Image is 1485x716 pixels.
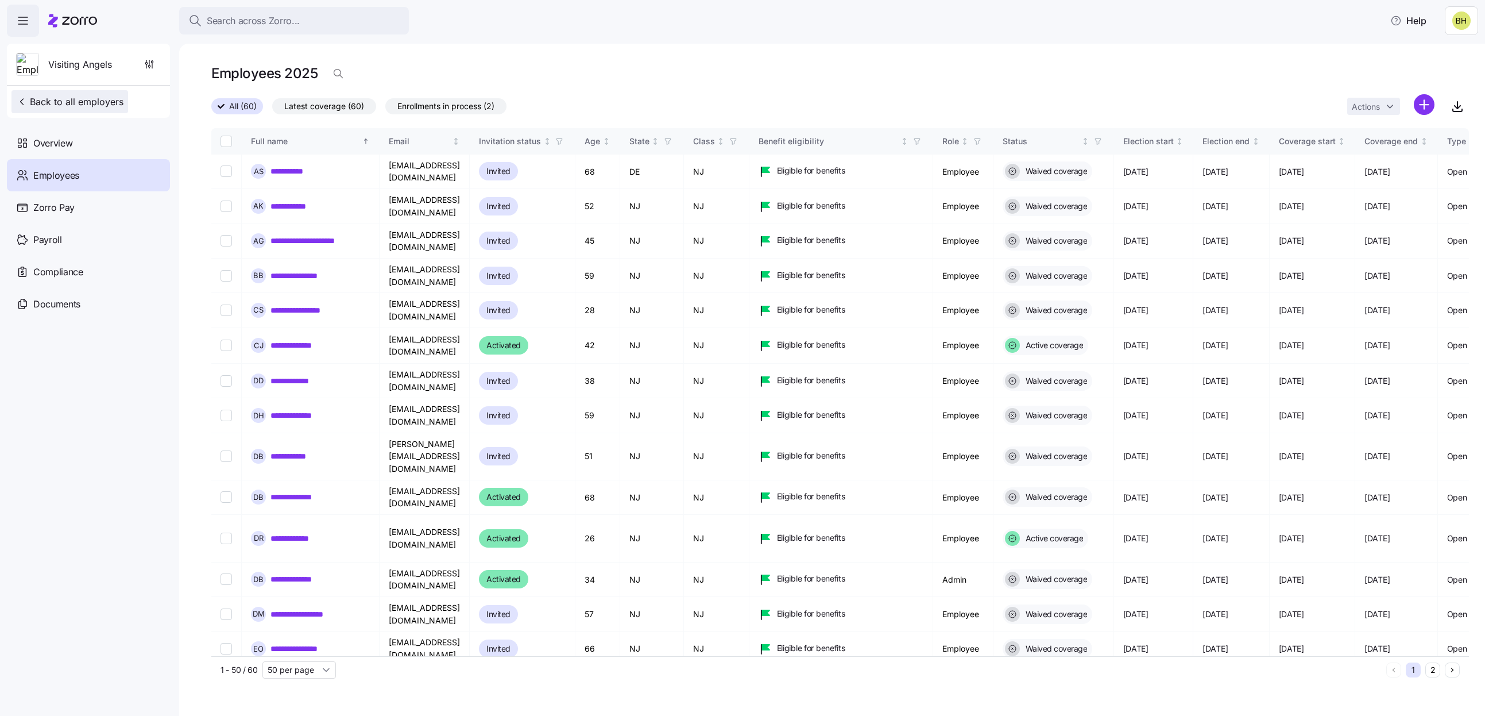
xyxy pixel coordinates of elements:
[1202,410,1228,421] span: [DATE]
[575,563,620,597] td: 34
[1279,340,1304,351] span: [DATE]
[933,328,993,364] td: Employee
[486,642,511,656] span: Invited
[253,237,264,245] span: A G
[221,410,232,421] input: Select record 8
[933,433,993,480] td: Employee
[1202,574,1228,586] span: [DATE]
[221,643,232,655] input: Select record 14
[179,7,409,34] button: Search across Zorro...
[1364,270,1390,282] span: [DATE]
[7,191,170,224] a: Zorro Pay
[717,137,725,145] div: Not sorted
[229,99,257,114] span: All (60)
[253,202,264,210] span: A K
[1123,410,1148,421] span: [DATE]
[380,155,470,189] td: [EMAIL_ADDRESS][DOMAIN_NAME]
[1279,609,1304,620] span: [DATE]
[1202,201,1228,212] span: [DATE]
[253,645,264,653] span: E O
[380,293,470,328] td: [EMAIL_ADDRESS][DOMAIN_NAME]
[1364,305,1390,316] span: [DATE]
[684,515,749,563] td: NJ
[575,515,620,563] td: 26
[575,328,620,364] td: 42
[242,128,380,155] th: Full nameSorted ascending
[933,563,993,597] td: Admin
[684,224,749,259] td: NJ
[1364,235,1390,247] span: [DATE]
[1279,166,1304,178] span: [DATE]
[1123,305,1148,316] span: [DATE]
[629,135,649,148] div: State
[575,224,620,259] td: 45
[221,235,232,247] input: Select record 3
[1279,270,1304,282] span: [DATE]
[777,270,845,281] span: Eligible for benefits
[684,563,749,597] td: NJ
[1202,451,1228,462] span: [DATE]
[253,610,265,618] span: D M
[620,155,684,189] td: DE
[620,398,684,433] td: NJ
[470,128,575,155] th: Invitation statusNot sorted
[1022,410,1088,421] span: Waived coverage
[253,453,264,460] span: D B
[486,532,521,545] span: Activated
[620,515,684,563] td: NJ
[380,189,470,224] td: [EMAIL_ADDRESS][DOMAIN_NAME]
[380,128,470,155] th: EmailNot sorted
[1445,663,1460,677] button: Next page
[1364,340,1390,351] span: [DATE]
[933,515,993,563] td: Employee
[1123,492,1148,503] span: [DATE]
[543,137,551,145] div: Not sorted
[211,64,318,82] h1: Employees 2025
[684,433,749,480] td: NJ
[575,433,620,480] td: 51
[1364,410,1390,421] span: [DATE]
[575,189,620,224] td: 52
[575,293,620,328] td: 28
[1114,128,1194,155] th: Election startNot sorted
[1270,128,1356,155] th: Coverage startNot sorted
[1279,574,1304,586] span: [DATE]
[1022,305,1088,316] span: Waived coverage
[620,480,684,515] td: NJ
[1279,135,1336,148] div: Coverage start
[749,128,933,155] th: Benefit eligibilityNot sorted
[777,409,845,421] span: Eligible for benefits
[1337,137,1345,145] div: Not sorted
[1352,103,1380,111] span: Actions
[1022,235,1088,247] span: Waived coverage
[777,450,845,461] span: Eligible for benefits
[1202,609,1228,620] span: [DATE]
[777,532,845,544] span: Eligible for benefits
[1022,201,1088,212] span: Waived coverage
[575,128,620,155] th: AgeNot sorted
[1022,533,1084,544] span: Active coverage
[684,189,749,224] td: NJ
[1202,643,1228,655] span: [DATE]
[1390,14,1426,28] span: Help
[284,99,364,114] span: Latest coverage (60)
[933,128,993,155] th: RoleNot sorted
[777,165,845,176] span: Eligible for benefits
[620,128,684,155] th: StateNot sorted
[620,224,684,259] td: NJ
[33,201,75,215] span: Zorro Pay
[684,632,749,666] td: NJ
[759,135,899,148] div: Benefit eligibility
[575,259,620,293] td: 59
[16,95,123,109] span: Back to all employers
[933,597,993,632] td: Employee
[575,632,620,666] td: 66
[1123,270,1148,282] span: [DATE]
[486,572,521,586] span: Activated
[1022,340,1084,351] span: Active coverage
[585,135,600,148] div: Age
[251,135,360,148] div: Full name
[7,256,170,288] a: Compliance
[1123,135,1174,148] div: Election start
[1202,166,1228,178] span: [DATE]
